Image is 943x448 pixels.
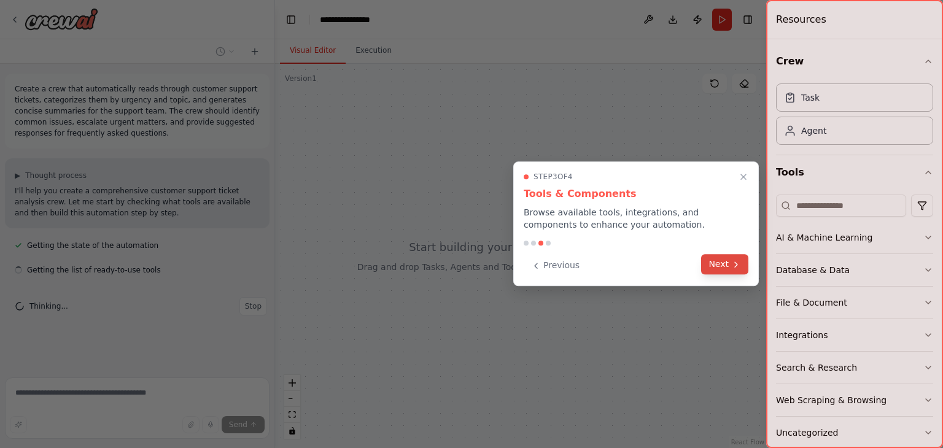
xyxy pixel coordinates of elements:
h3: Tools & Components [524,187,748,201]
p: Browse available tools, integrations, and components to enhance your automation. [524,206,748,231]
button: Close walkthrough [736,169,751,184]
button: Previous [524,255,587,276]
button: Hide left sidebar [282,11,300,28]
span: Step 3 of 4 [534,172,573,182]
button: Next [701,254,748,274]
